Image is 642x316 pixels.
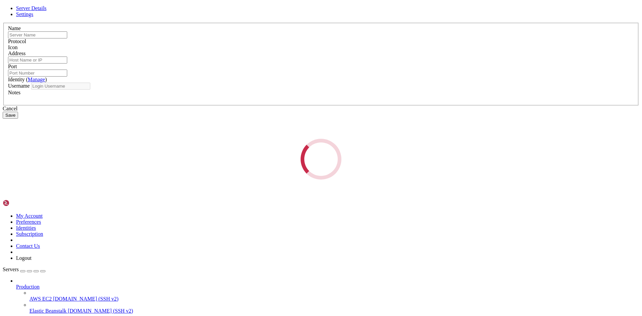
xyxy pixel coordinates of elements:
[8,57,67,64] input: Host Name or IP
[3,267,19,272] span: Servers
[29,296,52,302] span: AWS EC2
[8,64,17,69] label: Port
[3,267,45,272] a: Servers
[28,77,45,82] a: Manage
[29,290,639,302] li: AWS EC2 [DOMAIN_NAME] (SSH v2)
[29,296,639,302] a: AWS EC2 [DOMAIN_NAME] (SSH v2)
[29,302,639,314] li: Elastic Beanstalk [DOMAIN_NAME] (SSH v2)
[16,284,39,290] span: Production
[16,11,33,17] a: Settings
[3,112,18,119] button: Save
[53,296,119,302] span: [DOMAIN_NAME] (SSH v2)
[8,70,67,77] input: Port Number
[301,139,341,180] div: Loading...
[8,50,25,56] label: Address
[3,106,639,112] div: Cancel
[26,77,47,82] span: ( )
[16,243,40,249] a: Contact Us
[68,308,133,314] span: [DOMAIN_NAME] (SSH v2)
[16,5,46,11] a: Server Details
[8,44,17,50] label: Icon
[8,38,26,44] label: Protocol
[29,308,67,314] span: Elastic Beanstalk
[29,308,639,314] a: Elastic Beanstalk [DOMAIN_NAME] (SSH v2)
[3,200,41,206] img: Shellngn
[8,25,21,31] label: Name
[16,213,43,219] a: My Account
[16,231,43,237] a: Subscription
[8,90,20,95] label: Notes
[16,284,639,290] a: Production
[16,255,31,261] a: Logout
[16,219,41,225] a: Preferences
[31,83,90,90] input: Login Username
[8,83,30,89] label: Username
[8,31,67,38] input: Server Name
[16,225,36,231] a: Identities
[8,77,47,82] label: Identity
